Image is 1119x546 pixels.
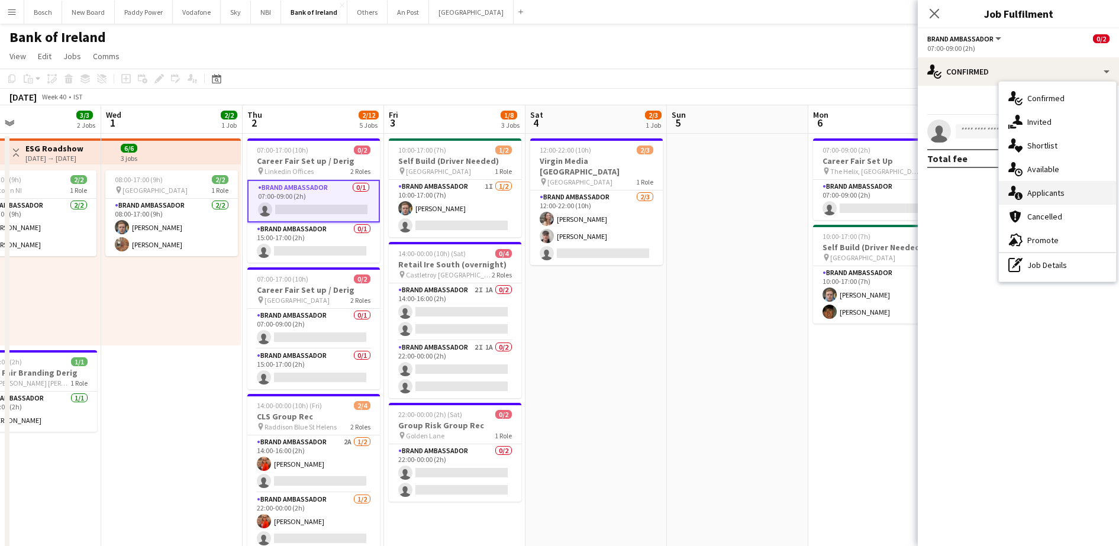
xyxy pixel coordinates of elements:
span: 1/8 [501,111,517,119]
button: New Board [62,1,115,24]
div: [DATE] [9,91,37,103]
app-card-role: Brand Ambassador2/208:00-17:00 (9h)[PERSON_NAME][PERSON_NAME] [105,199,238,256]
div: IST [73,92,83,101]
a: Edit [33,49,56,64]
div: Invited [999,110,1116,134]
app-job-card: 12:00-22:00 (10h)2/3Virgin Media [GEOGRAPHIC_DATA] [GEOGRAPHIC_DATA]1 RoleBrand Ambassador2/312:0... [530,138,663,265]
span: Wed [106,109,121,120]
span: View [9,51,26,62]
span: [GEOGRAPHIC_DATA] [406,167,471,176]
a: View [5,49,31,64]
span: 14:00-00:00 (10h) (Fri) [257,401,322,410]
span: 1 Role [70,186,87,195]
div: Shortlist [999,134,1116,157]
div: 5 Jobs [359,121,378,130]
div: 3 jobs [121,153,137,163]
span: 2/3 [637,146,653,154]
span: 5 [670,116,686,130]
button: Brand Ambassador [927,34,1003,43]
app-card-role: Brand Ambassador1I1/210:00-17:00 (7h)[PERSON_NAME] [389,180,521,237]
div: 22:00-00:00 (2h) (Sat)0/2Group Risk Group Rec Golden Lane1 RoleBrand Ambassador0/222:00-00:00 (2h) [389,403,521,502]
h1: Bank of Ireland [9,28,106,46]
app-job-card: 10:00-17:00 (7h)1/2Self Build (Driver Needed) [GEOGRAPHIC_DATA]1 RoleBrand Ambassador1I1/210:00-1... [389,138,521,237]
span: Golden Lane [406,431,444,440]
h3: Career Fair Set up / Derig [247,285,380,295]
app-card-role: Brand Ambassador0/107:00-09:00 (2h) [813,180,946,220]
a: Jobs [59,49,86,64]
span: 0/2 [1093,34,1110,43]
app-card-role: Brand Ambassador0/222:00-00:00 (2h) [389,444,521,502]
span: 0/2 [495,410,512,419]
span: Mon [813,109,828,120]
span: Thu [247,109,262,120]
span: 0/2 [354,146,370,154]
h3: Job Fulfilment [918,6,1119,21]
span: 22:00-00:00 (2h) (Sat) [398,410,462,419]
span: 1/1 [71,357,88,366]
app-card-role: Brand Ambassador2I1A0/214:00-16:00 (2h) [389,283,521,341]
app-card-role: Brand Ambassador0/115:00-17:00 (2h) [247,349,380,389]
app-card-role: Brand Ambassador0/115:00-17:00 (2h) [247,222,380,263]
div: 1 Job [221,121,237,130]
div: Available [999,157,1116,181]
span: 1 [104,116,121,130]
span: 1 Role [70,379,88,387]
app-card-role: Brand Ambassador2A1/214:00-16:00 (2h)[PERSON_NAME] [247,435,380,493]
span: [GEOGRAPHIC_DATA] [265,296,330,305]
span: [GEOGRAPHIC_DATA] [122,186,188,195]
span: 12:00-22:00 (10h) [540,146,591,154]
span: [GEOGRAPHIC_DATA] [830,253,895,262]
app-card-role: Brand Ambassador2I1A0/222:00-00:00 (2h) [389,341,521,398]
div: Applicants [999,181,1116,205]
app-job-card: 07:00-17:00 (10h)0/2Career Fair Set up / Derig [GEOGRAPHIC_DATA]2 RolesBrand Ambassador0/107:00-0... [247,267,380,389]
h3: ESG Roadshow [25,143,83,154]
span: 3/3 [76,111,93,119]
span: Jobs [63,51,81,62]
span: 2/12 [359,111,379,119]
h3: CLS Group Rec [247,411,380,422]
a: Comms [88,49,124,64]
span: 10:00-17:00 (7h) [823,232,870,241]
span: 1 Role [211,186,228,195]
span: 2 Roles [350,296,370,305]
div: Promote [999,228,1116,252]
app-job-card: 14:00-00:00 (10h) (Sat)0/4Retail Ire South (overnight) Castletroy [GEOGRAPHIC_DATA]2 RolesBrand A... [389,242,521,398]
span: 2/2 [212,175,228,184]
h3: Virgin Media [GEOGRAPHIC_DATA] [530,156,663,177]
app-card-role: Brand Ambassador2/210:00-17:00 (7h)[PERSON_NAME][PERSON_NAME] [813,266,946,324]
span: 2/2 [221,111,237,119]
div: Job Details [999,253,1116,277]
button: Bank of Ireland [281,1,347,24]
span: 2 Roles [350,422,370,431]
span: 07:00-17:00 (10h) [257,146,308,154]
app-card-role: Brand Ambassador0/107:00-09:00 (2h) [247,309,380,349]
span: 14:00-00:00 (10h) (Sat) [398,249,466,258]
button: Paddy Power [115,1,173,24]
span: 07:00-09:00 (2h) [823,146,870,154]
span: 3 [387,116,398,130]
span: 2 Roles [492,270,512,279]
div: Confirmed [918,57,1119,86]
span: Linkedin Offices [265,167,314,176]
span: 2 Roles [350,167,370,176]
button: Bosch [24,1,62,24]
app-job-card: 10:00-17:00 (7h)2/2Self Build (Driver Needed) [GEOGRAPHIC_DATA]1 RoleBrand Ambassador2/210:00-17:... [813,225,946,324]
app-job-card: 08:00-17:00 (9h)2/2 [GEOGRAPHIC_DATA]1 RoleBrand Ambassador2/208:00-17:00 (9h)[PERSON_NAME][PERSO... [105,170,238,256]
div: 2 Jobs [77,121,95,130]
span: 0/2 [354,274,370,283]
span: 10:00-17:00 (7h) [398,146,446,154]
button: Vodafone [173,1,221,24]
span: 1 Role [636,177,653,186]
span: Brand Ambassador [927,34,994,43]
h3: Career Fair Set Up [813,156,946,166]
div: [DATE] → [DATE] [25,154,83,163]
div: 07:00-17:00 (10h)0/2Career Fair Set up / Derig Linkedin Offices2 RolesBrand Ambassador0/107:00-09... [247,138,380,263]
div: 1 Job [646,121,661,130]
span: 1 Role [495,167,512,176]
button: Sky [221,1,251,24]
app-job-card: 07:00-09:00 (2h)0/1Career Fair Set Up The Helix, [GEOGRAPHIC_DATA]1 RoleBrand Ambassador0/107:00-... [813,138,946,220]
